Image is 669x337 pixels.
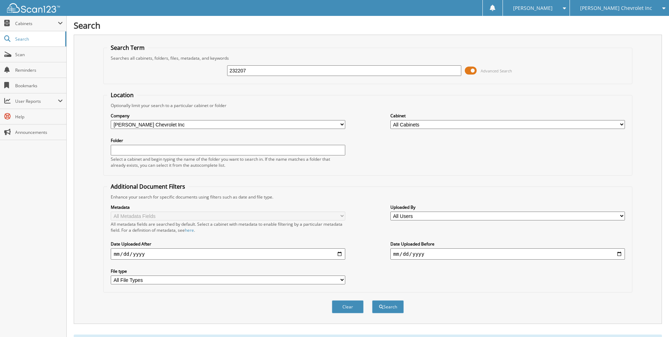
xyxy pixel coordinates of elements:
[185,227,194,233] a: here
[15,52,63,58] span: Scan
[74,19,662,31] h1: Search
[390,204,625,210] label: Uploaded By
[390,241,625,247] label: Date Uploaded Before
[111,248,345,260] input: start
[481,68,512,73] span: Advanced Search
[111,113,345,119] label: Company
[15,20,58,26] span: Cabinets
[15,129,63,135] span: Announcements
[580,6,652,10] span: [PERSON_NAME] Chevrolet Inc
[372,300,404,313] button: Search
[111,137,345,143] label: Folder
[390,113,625,119] label: Cabinet
[111,204,345,210] label: Metadata
[111,241,345,247] label: Date Uploaded After
[332,300,364,313] button: Clear
[513,6,553,10] span: [PERSON_NAME]
[390,248,625,260] input: end
[15,67,63,73] span: Reminders
[15,36,62,42] span: Search
[107,55,628,61] div: Searches all cabinets, folders, files, metadata, and keywords
[107,183,189,190] legend: Additional Document Filters
[107,194,628,200] div: Enhance your search for specific documents using filters such as date and file type.
[111,221,345,233] div: All metadata fields are searched by default. Select a cabinet with metadata to enable filtering b...
[107,102,628,108] div: Optionally limit your search to a particular cabinet or folder
[111,156,345,168] div: Select a cabinet and begin typing the name of the folder you want to search in. If the name match...
[107,91,137,99] legend: Location
[111,268,345,274] label: File type
[15,98,58,104] span: User Reports
[7,3,60,13] img: scan123-logo-white.svg
[15,83,63,89] span: Bookmarks
[15,114,63,120] span: Help
[107,44,148,52] legend: Search Term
